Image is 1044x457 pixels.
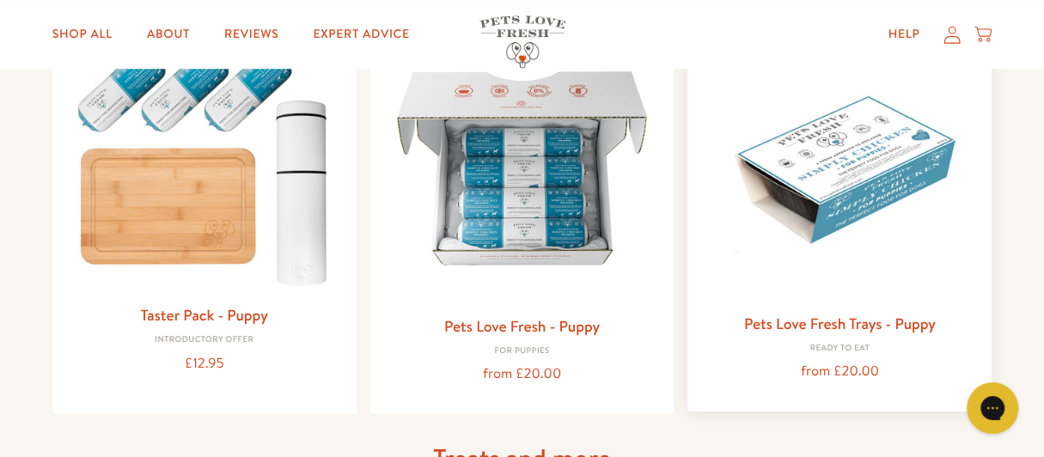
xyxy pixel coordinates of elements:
[875,17,934,52] a: Help
[66,335,343,345] div: Introductory Offer
[958,376,1027,440] iframe: Gorgias live chat messenger
[701,27,978,304] img: Pets Love Fresh Trays - Puppy
[384,346,661,356] div: For puppies
[140,304,267,326] a: Taster Pack - Puppy
[66,352,343,375] div: £12.95
[479,15,565,68] img: Pets Love Fresh
[384,363,661,386] div: from £20.00
[66,30,343,296] img: Taster Pack - Puppy
[39,17,126,52] a: Shop All
[701,344,978,354] div: Ready to eat
[133,17,204,52] a: About
[701,360,978,383] div: from £20.00
[299,17,423,52] a: Expert Advice
[444,315,600,337] a: Pets Love Fresh - Puppy
[211,17,292,52] a: Reviews
[384,30,661,307] img: Pets Love Fresh - Puppy
[744,313,936,334] a: Pets Love Fresh Trays - Puppy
